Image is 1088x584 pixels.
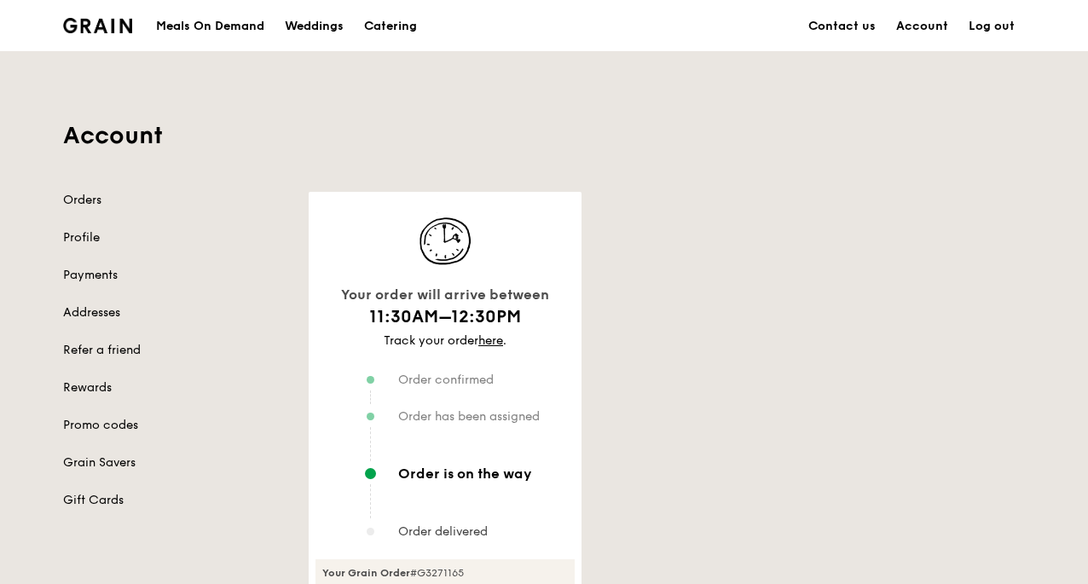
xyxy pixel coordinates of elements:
[63,229,288,246] a: Profile
[63,417,288,434] a: Promo codes
[156,1,264,52] div: Meals On Demand
[322,567,410,579] strong: Your Grain Order
[364,1,417,52] div: Catering
[315,332,575,350] div: Track your order .
[63,379,288,396] a: Rewards
[285,1,344,52] div: Weddings
[398,524,488,539] span: Order delivered
[63,304,288,321] a: Addresses
[63,492,288,509] a: Gift Cards
[398,373,494,387] span: Order confirmed
[402,212,488,270] img: icon-track-normal@2x.d40d1303.png
[63,342,288,359] a: Refer a friend
[63,192,288,209] a: Orders
[354,1,427,52] a: Catering
[886,1,958,52] a: Account
[275,1,354,52] a: Weddings
[63,18,132,33] img: Grain
[798,1,886,52] a: Contact us
[63,267,288,284] a: Payments
[63,120,1025,151] h1: Account
[398,466,532,481] span: Order is on the way
[315,305,575,329] h1: 11:30AM–12:30PM
[315,284,575,306] div: Your order will arrive between
[398,409,540,424] span: Order has been assigned
[478,333,503,348] a: here
[958,1,1025,52] a: Log out
[63,454,288,471] a: Grain Savers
